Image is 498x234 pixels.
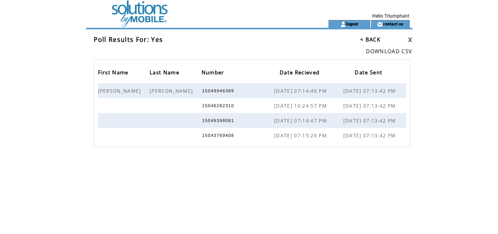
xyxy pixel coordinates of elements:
span: [PERSON_NAME] [150,88,195,94]
a: Date Sent [355,67,386,80]
span: [DATE] 07:13:42 PM [343,132,398,139]
span: [DATE] 10:24:57 PM [274,103,329,109]
span: Last Name [150,67,181,80]
a: First Name [98,67,132,80]
a: logout [346,21,358,26]
span: [DATE] 07:15:26 PM [274,132,329,139]
span: [DATE] 07:13:42 PM [343,88,398,94]
a: Number [202,67,228,80]
a: Date Recieved [280,67,323,80]
img: account_icon.gif [340,21,346,27]
a: Last Name [150,67,183,80]
span: 15046282310 [202,103,235,108]
span: [DATE] 07:13:42 PM [343,103,398,109]
span: [DATE] 07:14:47 PM [274,117,329,124]
span: [DATE] 07:14:46 PM [274,88,329,94]
span: Hello Triumphant [372,13,409,19]
span: 15043769408 [202,133,235,138]
span: [PERSON_NAME] [98,88,143,94]
span: Poll Results For: Yes [94,35,163,44]
img: contact_us_icon.gif [377,21,383,27]
a: < BACK [360,36,380,43]
span: [DATE] 07:13:42 PM [343,117,398,124]
a: contact us [383,21,403,26]
span: Date Sent [355,67,384,80]
span: Number [202,67,226,80]
a: DOWNLOAD CSV [366,48,412,55]
span: First Name [98,67,130,80]
span: 15049946369 [202,88,235,94]
span: Date Recieved [280,67,321,80]
span: 15049398081 [202,118,235,123]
